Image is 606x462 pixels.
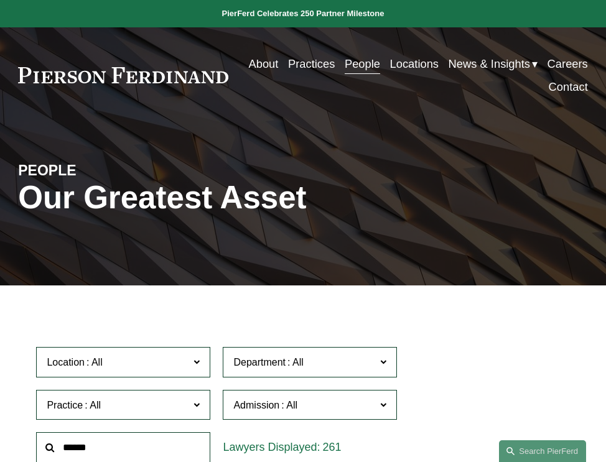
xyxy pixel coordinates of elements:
span: Location [47,357,85,367]
span: Department [233,357,286,367]
span: Practice [47,400,83,410]
a: folder dropdown [449,52,538,75]
a: About [248,52,278,75]
a: Practices [288,52,335,75]
a: Search this site [499,440,586,462]
h4: PEOPLE [18,162,161,180]
span: 261 [323,441,342,453]
a: People [345,52,380,75]
a: Locations [390,52,439,75]
span: Admission [233,400,279,410]
h1: Our Greatest Asset [18,180,398,216]
a: Careers [548,52,588,75]
a: Contact [549,75,588,98]
span: News & Insights [449,53,530,74]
